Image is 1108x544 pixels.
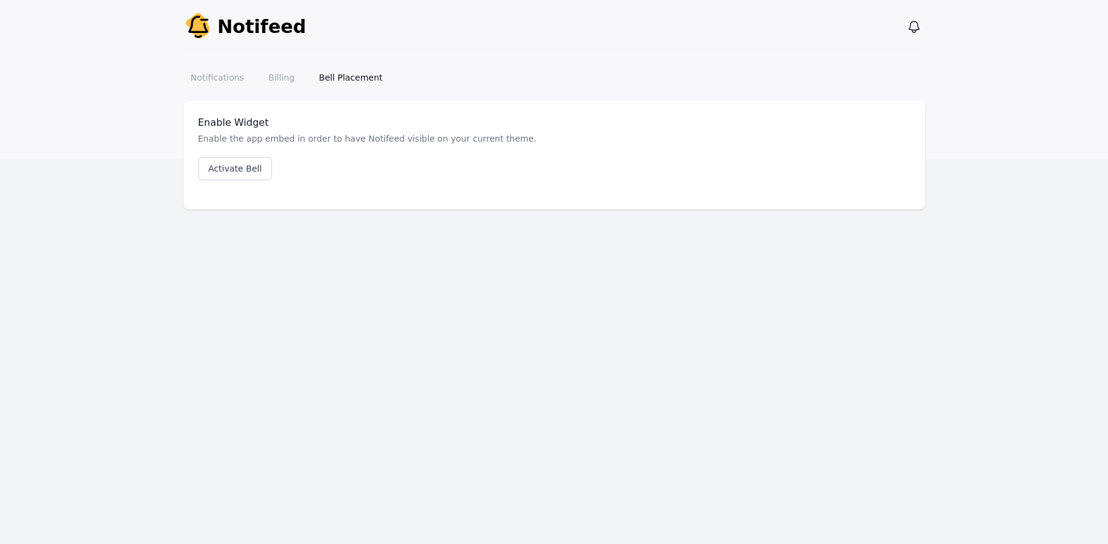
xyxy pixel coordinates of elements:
a: Billing [261,67,302,89]
a: Notifications [184,67,252,89]
img: Your Company [184,12,213,42]
a: Bell Placement [312,67,390,89]
p: Enable the app embed in order to have Notifeed visible on your current theme. [198,132,910,145]
span: Enable Widget [198,117,269,128]
a: Notifeed [184,12,307,42]
span: Notifeed [218,16,307,38]
a: Activate Bell [198,157,273,180]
